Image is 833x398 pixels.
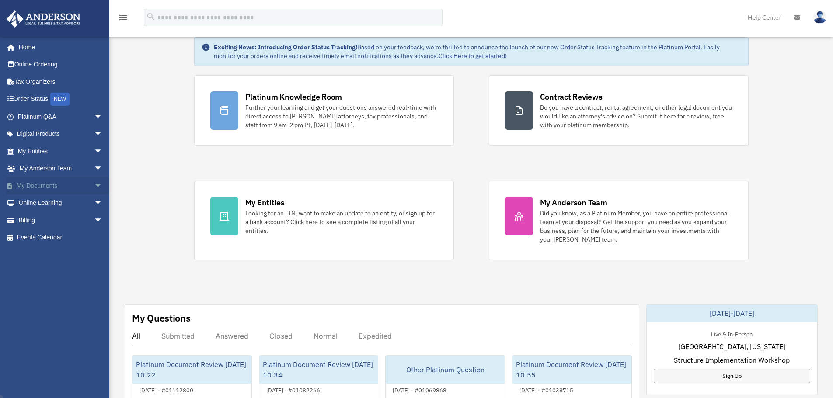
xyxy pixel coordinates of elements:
[194,75,454,146] a: Platinum Knowledge Room Further your learning and get your questions answered real-time with dire...
[132,332,140,340] div: All
[6,211,116,229] a: Billingarrow_drop_down
[386,385,453,394] div: [DATE] - #01069868
[132,356,251,384] div: Platinum Document Review [DATE] 10:22
[540,91,603,102] div: Contract Reviews
[146,12,156,21] i: search
[704,329,760,338] div: Live & In-Person
[132,385,200,394] div: [DATE] - #01112800
[245,197,285,208] div: My Entities
[118,15,129,23] a: menu
[674,355,790,365] span: Structure Implementation Workshop
[647,305,817,322] div: [DATE]-[DATE]
[439,52,507,60] a: Click Here to get started!
[654,369,810,383] a: Sign Up
[813,11,826,24] img: User Pic
[6,142,116,160] a: My Entitiesarrow_drop_down
[6,108,116,125] a: Platinum Q&Aarrow_drop_down
[94,177,112,195] span: arrow_drop_down
[118,12,129,23] i: menu
[6,38,112,56] a: Home
[314,332,338,340] div: Normal
[259,356,378,384] div: Platinum Document Review [DATE] 10:34
[512,385,580,394] div: [DATE] - #01038715
[359,332,392,340] div: Expedited
[132,311,191,325] div: My Questions
[161,332,195,340] div: Submitted
[6,177,116,194] a: My Documentsarrow_drop_down
[50,93,70,106] div: NEW
[94,108,112,126] span: arrow_drop_down
[94,125,112,143] span: arrow_drop_down
[6,194,116,212] a: Online Learningarrow_drop_down
[245,91,342,102] div: Platinum Knowledge Room
[245,103,438,129] div: Further your learning and get your questions answered real-time with direct access to [PERSON_NAM...
[6,73,116,90] a: Tax Organizers
[512,356,631,384] div: Platinum Document Review [DATE] 10:55
[678,341,785,352] span: [GEOGRAPHIC_DATA], [US_STATE]
[194,181,454,260] a: My Entities Looking for an EIN, want to make an update to an entity, or sign up for a bank accoun...
[386,356,505,384] div: Other Platinum Question
[489,75,749,146] a: Contract Reviews Do you have a contract, rental agreement, or other legal document you would like...
[94,194,112,212] span: arrow_drop_down
[214,43,741,60] div: Based on your feedback, we're thrilled to announce the launch of our new Order Status Tracking fe...
[94,160,112,178] span: arrow_drop_down
[245,209,438,235] div: Looking for an EIN, want to make an update to an entity, or sign up for a bank account? Click her...
[259,385,327,394] div: [DATE] - #01082266
[6,229,116,246] a: Events Calendar
[6,56,116,73] a: Online Ordering
[540,209,732,244] div: Did you know, as a Platinum Member, you have an entire professional team at your disposal? Get th...
[6,125,116,143] a: Digital Productsarrow_drop_down
[94,211,112,229] span: arrow_drop_down
[269,332,293,340] div: Closed
[540,197,607,208] div: My Anderson Team
[214,43,357,51] strong: Exciting News: Introducing Order Status Tracking!
[489,181,749,260] a: My Anderson Team Did you know, as a Platinum Member, you have an entire professional team at your...
[216,332,248,340] div: Answered
[94,142,112,160] span: arrow_drop_down
[6,160,116,177] a: My Anderson Teamarrow_drop_down
[540,103,732,129] div: Do you have a contract, rental agreement, or other legal document you would like an attorney's ad...
[6,90,116,108] a: Order StatusNEW
[4,10,83,28] img: Anderson Advisors Platinum Portal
